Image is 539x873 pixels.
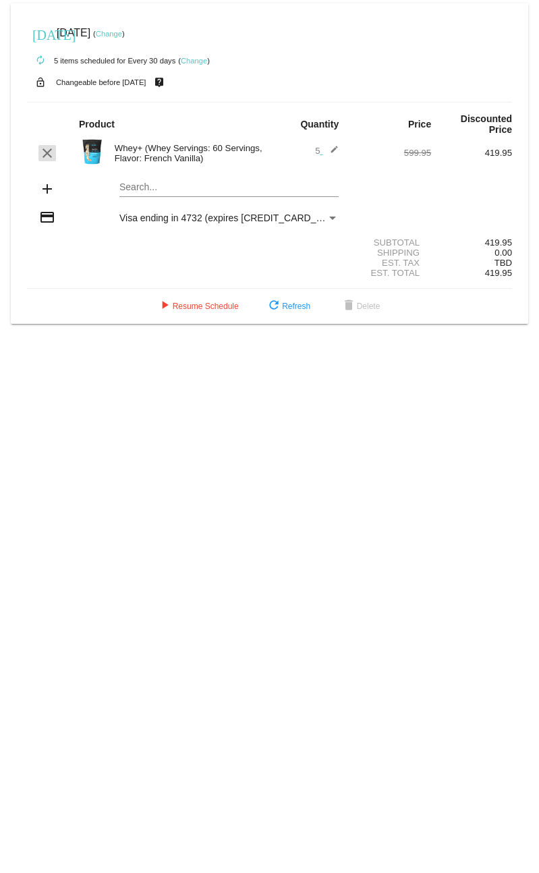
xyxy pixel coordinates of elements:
[461,113,512,135] strong: Discounted Price
[266,302,310,311] span: Refresh
[350,248,431,258] div: Shipping
[39,181,55,197] mat-icon: add
[330,294,391,318] button: Delete
[322,145,339,161] mat-icon: edit
[350,237,431,248] div: Subtotal
[146,294,250,318] button: Resume Schedule
[79,138,106,165] img: Image-1-Carousel-Whey-5lb-Vanilla-no-badge-Transp.png
[300,119,339,130] strong: Quantity
[266,298,282,314] mat-icon: refresh
[485,268,512,278] span: 419.95
[39,145,55,161] mat-icon: clear
[93,30,125,38] small: ( )
[350,148,431,158] div: 599.95
[39,209,55,225] mat-icon: credit_card
[350,258,431,268] div: Est. Tax
[431,148,512,158] div: 419.95
[157,302,239,311] span: Resume Schedule
[408,119,431,130] strong: Price
[119,213,345,223] span: Visa ending in 4732 (expires [CREDIT_CARD_DATA])
[108,143,270,163] div: Whey+ (Whey Servings: 60 Servings, Flavor: French Vanilla)
[181,57,207,65] a: Change
[157,298,173,314] mat-icon: play_arrow
[96,30,122,38] a: Change
[32,26,49,42] mat-icon: [DATE]
[341,302,380,311] span: Delete
[56,78,146,86] small: Changeable before [DATE]
[494,248,512,258] span: 0.00
[494,258,512,268] span: TBD
[79,119,115,130] strong: Product
[350,268,431,278] div: Est. Total
[32,53,49,69] mat-icon: autorenew
[32,74,49,91] mat-icon: lock_open
[151,74,167,91] mat-icon: live_help
[431,237,512,248] div: 419.95
[27,57,175,65] small: 5 items scheduled for Every 30 days
[341,298,357,314] mat-icon: delete
[255,294,321,318] button: Refresh
[315,146,339,156] span: 5
[119,182,339,193] input: Search...
[119,213,339,223] mat-select: Payment Method
[178,57,210,65] small: ( )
